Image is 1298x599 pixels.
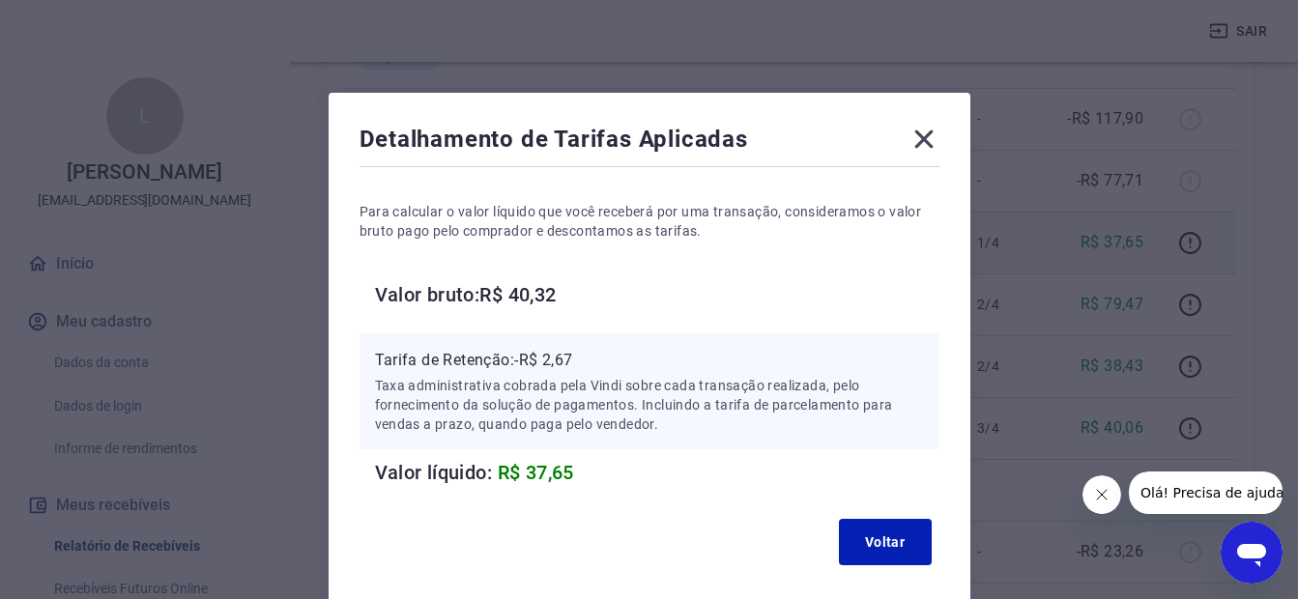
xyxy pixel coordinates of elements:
[375,349,924,372] p: Tarifa de Retenção: -R$ 2,67
[12,14,162,29] span: Olá! Precisa de ajuda?
[360,202,939,241] p: Para calcular o valor líquido que você receberá por uma transação, consideramos o valor bruto pag...
[1082,475,1121,514] iframe: Fechar mensagem
[375,279,939,310] h6: Valor bruto: R$ 40,32
[375,376,924,434] p: Taxa administrativa cobrada pela Vindi sobre cada transação realizada, pelo fornecimento da soluç...
[360,124,939,162] div: Detalhamento de Tarifas Aplicadas
[1221,522,1283,584] iframe: Botão para abrir a janela de mensagens
[375,457,939,488] h6: Valor líquido:
[839,519,932,565] button: Voltar
[498,461,574,484] span: R$ 37,65
[1129,471,1283,514] iframe: Mensagem da empresa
